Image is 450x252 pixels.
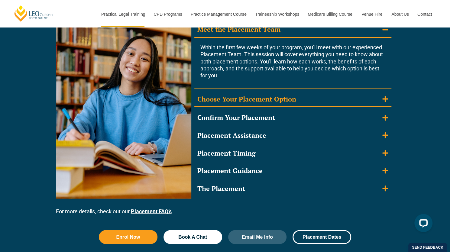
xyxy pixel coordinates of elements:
span: Enrol Now [116,234,140,239]
a: Placement Dates [293,230,351,244]
summary: Placement Guidance [194,163,391,178]
span: Email Me Info [242,234,273,239]
summary: Confirm Your Placement [194,110,391,125]
div: Placement Timing [197,149,255,157]
iframe: LiveChat chat widget [410,212,435,237]
a: Practice Management Course [186,1,251,27]
a: About Us [387,1,413,27]
summary: Meet the Placement Team [194,22,391,38]
a: Venue Hire [357,1,387,27]
summary: Choose Your Placement Option [194,92,391,107]
a: Book A Chat [163,230,222,244]
div: Meet the Placement Team [197,25,280,34]
summary: Placement Timing [194,146,391,160]
div: The Placement [197,184,245,193]
div: Placement Guidance [197,166,263,175]
span: Placement Dates [303,234,341,239]
a: Medicare Billing Course [303,1,357,27]
a: CPD Programs [149,1,186,27]
summary: Placement Assistance [194,128,391,143]
div: Placement Assistance [197,131,266,140]
span: For more details, check out our [56,208,130,214]
a: [PERSON_NAME] Centre for Law [14,5,54,22]
span: Within the first few weeks of your program, you’ll meet with our experienced Placement Team. This... [200,44,383,79]
a: Email Me Info [228,230,287,244]
div: Accordion. Open links with Enter or Space, close with Escape, and navigate with Arrow Keys [194,22,391,195]
div: Confirm Your Placement [197,113,275,122]
a: Placement FAQ’s [131,208,172,214]
div: Choose Your Placement Option [197,95,296,103]
a: Enrol Now [99,230,157,244]
span: Book A Chat [178,234,207,239]
a: Practical Legal Training [97,1,149,27]
summary: The Placement [194,181,391,196]
a: Traineeship Workshops [251,1,303,27]
a: Contact [413,1,436,27]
